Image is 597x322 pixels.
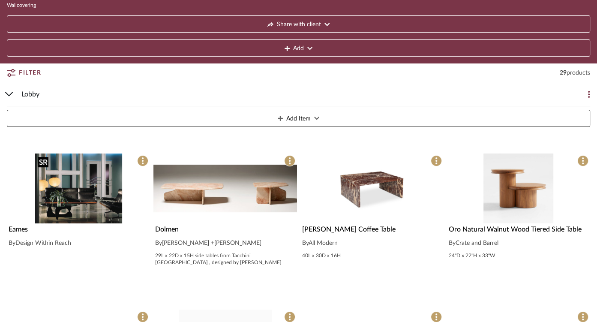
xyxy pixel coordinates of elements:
[567,70,590,76] span: products
[277,16,321,33] span: Share with client
[449,226,582,233] span: Oro Natural Walnut Wood Tiered Side Table
[155,240,162,246] span: By
[9,226,28,233] span: Eames
[162,240,261,246] span: [PERSON_NAME] +[PERSON_NAME]
[7,110,590,127] button: Add Item
[7,15,590,33] button: Share with client
[153,153,297,223] img: Dolmen
[286,110,311,127] span: Add Item
[21,89,39,99] span: Lobby
[302,252,442,266] div: 40L x 30D x 16H
[293,40,304,57] span: Add
[337,153,407,223] img: Kelly Marble Coffee Table
[309,240,338,246] span: All Modern
[15,240,71,246] span: Design Within Reach
[302,240,309,246] span: By
[19,65,41,81] span: Filter
[7,65,41,81] button: Filter
[9,240,15,246] span: By
[560,69,590,77] div: 29
[155,252,295,266] div: 29L x 22D x 15H side tables from Tacchini [GEOGRAPHIC_DATA] , designed by [PERSON_NAME]
[7,153,150,223] div: 0
[449,252,588,266] div: 24"D x 22"H x 33"W
[302,226,396,233] span: [PERSON_NAME] Coffee Table
[449,240,456,246] span: By
[7,39,590,57] button: Add
[483,153,553,223] img: Oro Natural Walnut Wood Tiered Side Table
[7,2,590,9] div: Wallcovering
[456,240,498,246] span: Crate and Barrel
[155,226,179,233] span: Dolmen
[35,153,122,223] img: Eames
